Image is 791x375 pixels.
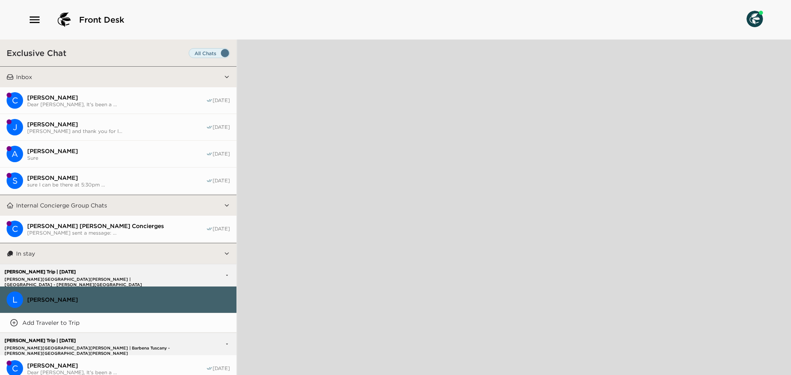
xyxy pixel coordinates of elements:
label: Set all destinations [189,48,230,58]
div: L [7,291,23,308]
span: [DATE] [213,177,230,184]
span: [PERSON_NAME] [27,174,206,182]
div: Casali di Casole Concierge Team [7,92,23,109]
p: [PERSON_NAME] Trip | [DATE] [2,269,180,275]
h3: Exclusive Chat [7,48,66,58]
div: Jeffrey Lyons [7,119,23,135]
span: Front Desk [79,14,124,26]
span: Dear [PERSON_NAME], It's been a ... [27,101,206,107]
img: logo [54,10,74,30]
div: J [7,119,23,135]
span: [DATE] [213,226,230,232]
button: Inbox [14,67,224,87]
span: [PERSON_NAME] and thank you for l... [27,128,206,134]
span: [PERSON_NAME] [27,147,206,155]
span: sure I can be there at 5:30pm ... [27,182,206,188]
div: Sasha McGrath [7,172,23,189]
span: [PERSON_NAME] sent a message: ... [27,230,206,236]
div: Casali di Casole [7,221,23,237]
span: [PERSON_NAME] [27,121,206,128]
span: Sure [27,155,206,161]
span: [DATE] [213,124,230,130]
span: [DATE] [213,97,230,104]
span: [PERSON_NAME] [PERSON_NAME] Concierges [27,222,206,230]
span: [PERSON_NAME] [27,94,206,101]
div: Alejandro Macia [7,146,23,162]
span: [PERSON_NAME] [27,362,206,369]
button: Internal Concierge Group Chats [14,195,224,216]
div: C [7,221,23,237]
p: [PERSON_NAME][GEOGRAPHIC_DATA][PERSON_NAME] | Barbena Tuscany - [PERSON_NAME][GEOGRAPHIC_DATA][PE... [2,345,180,351]
p: Internal Concierge Group Chats [16,202,107,209]
p: [PERSON_NAME][GEOGRAPHIC_DATA][PERSON_NAME] | [GEOGRAPHIC_DATA] - [PERSON_NAME][GEOGRAPHIC_DATA][... [2,277,180,282]
div: S [7,172,23,189]
button: In stay [14,243,224,264]
p: Inbox [16,73,32,81]
span: [DATE] [213,151,230,157]
p: In stay [16,250,35,257]
div: Larry Haertel [7,291,23,308]
p: [PERSON_NAME] Trip | [DATE] [2,338,180,343]
img: User [747,11,763,27]
div: C [7,92,23,109]
p: Add Traveler to Trip [22,319,80,326]
span: [DATE] [213,365,230,372]
span: [PERSON_NAME] [27,296,230,303]
div: A [7,146,23,162]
